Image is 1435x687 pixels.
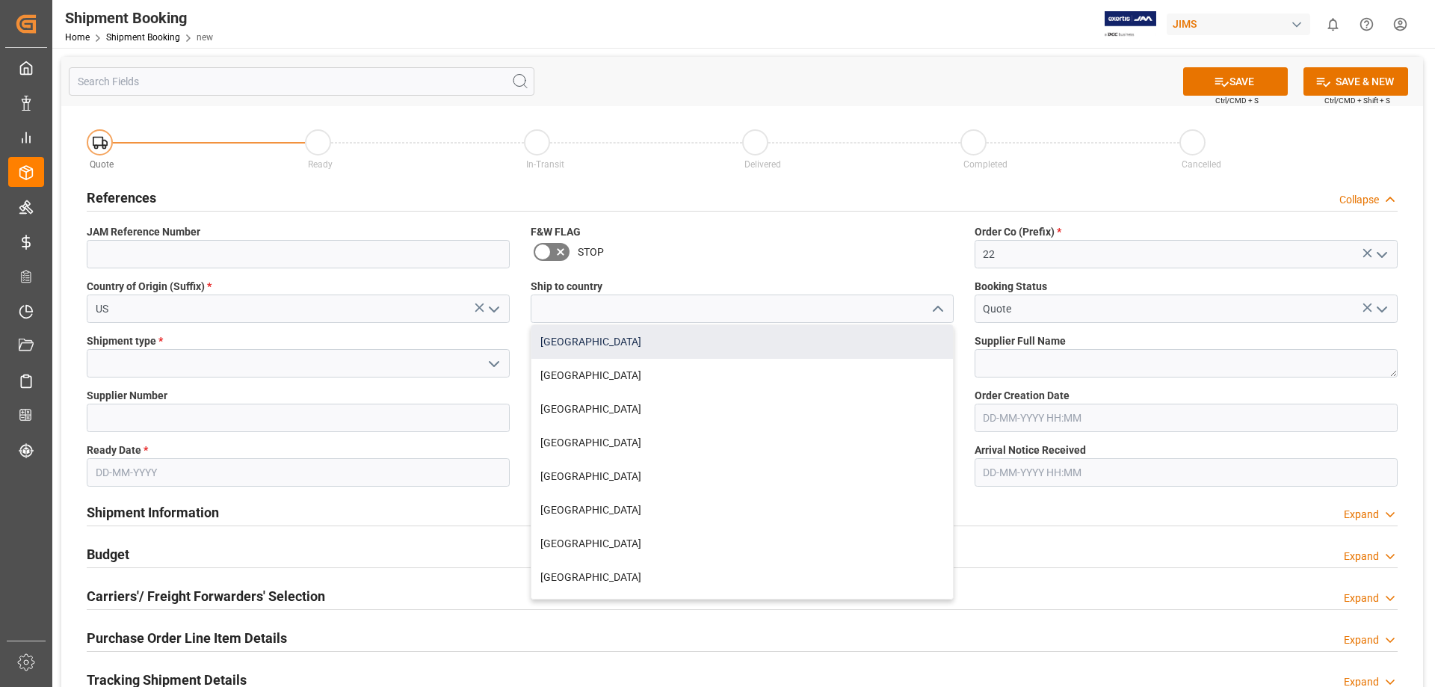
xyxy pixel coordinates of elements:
[1303,67,1408,96] button: SAVE & NEW
[531,493,953,527] div: [GEOGRAPHIC_DATA]
[975,224,1061,240] span: Order Co (Prefix)
[1105,11,1156,37] img: Exertis%20JAM%20-%20Email%20Logo.jpg_1722504956.jpg
[87,502,219,523] h2: Shipment Information
[1324,95,1390,106] span: Ctrl/CMD + Shift + S
[975,443,1086,458] span: Arrival Notice Received
[1344,549,1379,564] div: Expand
[975,388,1070,404] span: Order Creation Date
[531,279,602,295] span: Ship to country
[1316,7,1350,41] button: show 0 new notifications
[531,325,953,359] div: [GEOGRAPHIC_DATA]
[308,159,333,170] span: Ready
[65,7,213,29] div: Shipment Booking
[925,298,948,321] button: close menu
[975,279,1047,295] span: Booking Status
[87,333,163,349] span: Shipment type
[87,388,167,404] span: Supplier Number
[87,224,200,240] span: JAM Reference Number
[526,159,564,170] span: In-Transit
[531,426,953,460] div: [GEOGRAPHIC_DATA]
[578,244,604,260] span: STOP
[87,458,510,487] input: DD-MM-YYYY
[87,188,156,208] h2: References
[65,32,90,43] a: Home
[69,67,534,96] input: Search Fields
[1339,192,1379,208] div: Collapse
[1215,95,1259,106] span: Ctrl/CMD + S
[481,298,504,321] button: open menu
[744,159,781,170] span: Delivered
[531,392,953,426] div: [GEOGRAPHIC_DATA]
[87,443,148,458] span: Ready Date
[87,628,287,648] h2: Purchase Order Line Item Details
[106,32,180,43] a: Shipment Booking
[90,159,114,170] span: Quote
[975,404,1398,432] input: DD-MM-YYYY HH:MM
[87,544,129,564] h2: Budget
[1369,243,1392,266] button: open menu
[975,333,1066,349] span: Supplier Full Name
[1167,13,1310,35] div: JIMS
[1167,10,1316,38] button: JIMS
[1344,507,1379,523] div: Expand
[87,279,212,295] span: Country of Origin (Suffix)
[963,159,1007,170] span: Completed
[481,352,504,375] button: open menu
[531,561,953,594] div: [GEOGRAPHIC_DATA]
[1182,159,1221,170] span: Cancelled
[1369,298,1392,321] button: open menu
[1344,591,1379,606] div: Expand
[1350,7,1383,41] button: Help Center
[531,359,953,392] div: [GEOGRAPHIC_DATA]
[87,586,325,606] h2: Carriers'/ Freight Forwarders' Selection
[531,460,953,493] div: [GEOGRAPHIC_DATA]
[531,594,953,628] div: [GEOGRAPHIC_DATA]
[1344,632,1379,648] div: Expand
[1183,67,1288,96] button: SAVE
[975,458,1398,487] input: DD-MM-YYYY HH:MM
[531,527,953,561] div: [GEOGRAPHIC_DATA]
[531,224,581,240] span: F&W FLAG
[87,295,510,323] input: Type to search/select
